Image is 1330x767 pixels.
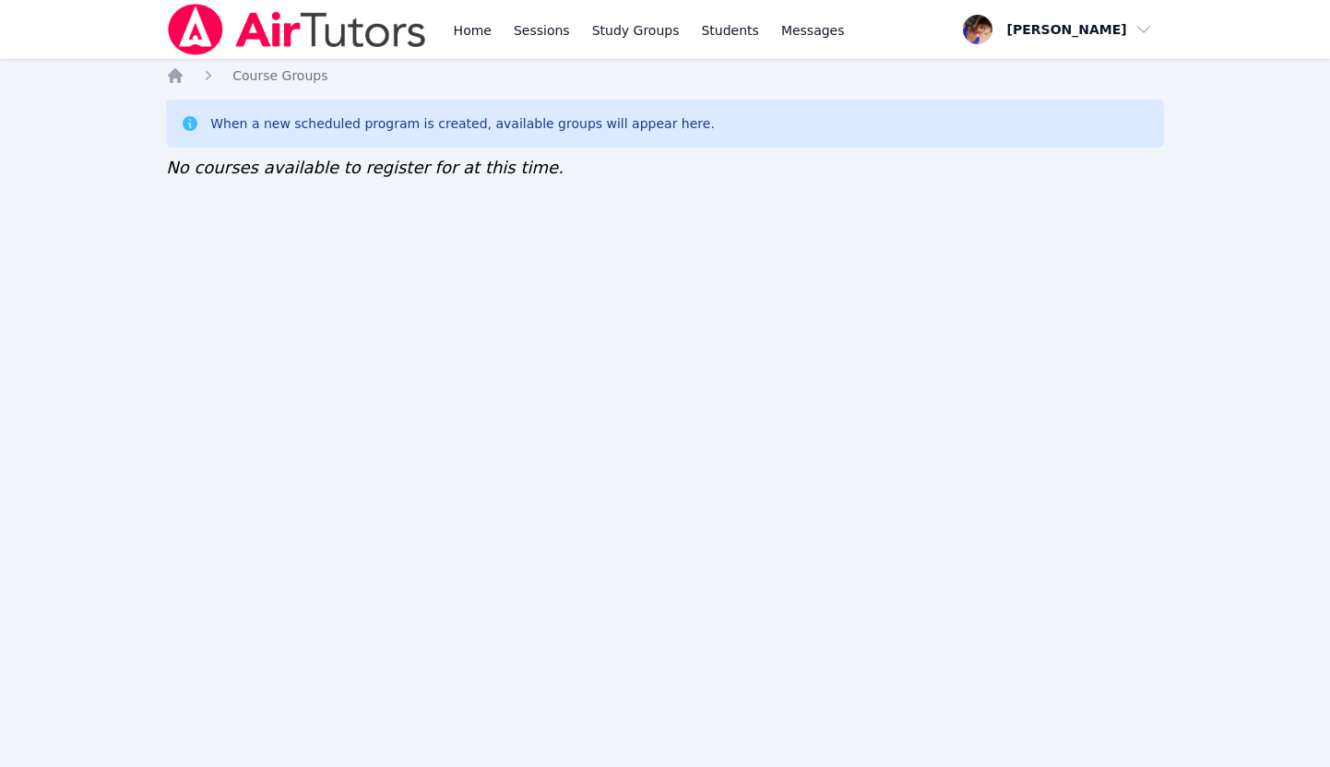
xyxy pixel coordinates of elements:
nav: Breadcrumb [166,66,1164,85]
span: Messages [781,21,845,40]
img: Air Tutors [166,4,427,55]
span: Course Groups [232,68,327,83]
div: When a new scheduled program is created, available groups will appear here. [210,114,715,133]
a: Course Groups [232,66,327,85]
span: No courses available to register for at this time. [166,158,564,177]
